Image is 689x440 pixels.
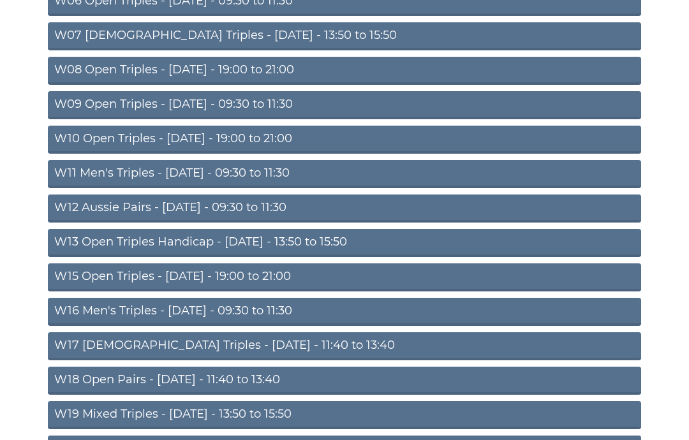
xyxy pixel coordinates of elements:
a: W18 Open Pairs - [DATE] - 11:40 to 13:40 [48,367,641,395]
a: W17 [DEMOGRAPHIC_DATA] Triples - [DATE] - 11:40 to 13:40 [48,333,641,361]
a: W19 Mixed Triples - [DATE] - 13:50 to 15:50 [48,402,641,430]
a: W15 Open Triples - [DATE] - 19:00 to 21:00 [48,264,641,292]
a: W13 Open Triples Handicap - [DATE] - 13:50 to 15:50 [48,230,641,258]
a: W12 Aussie Pairs - [DATE] - 09:30 to 11:30 [48,195,641,223]
a: W11 Men's Triples - [DATE] - 09:30 to 11:30 [48,161,641,189]
a: W16 Men's Triples - [DATE] - 09:30 to 11:30 [48,298,641,326]
a: W09 Open Triples - [DATE] - 09:30 to 11:30 [48,92,641,120]
a: W10 Open Triples - [DATE] - 19:00 to 21:00 [48,126,641,154]
a: W08 Open Triples - [DATE] - 19:00 to 21:00 [48,57,641,85]
a: W07 [DEMOGRAPHIC_DATA] Triples - [DATE] - 13:50 to 15:50 [48,23,641,51]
